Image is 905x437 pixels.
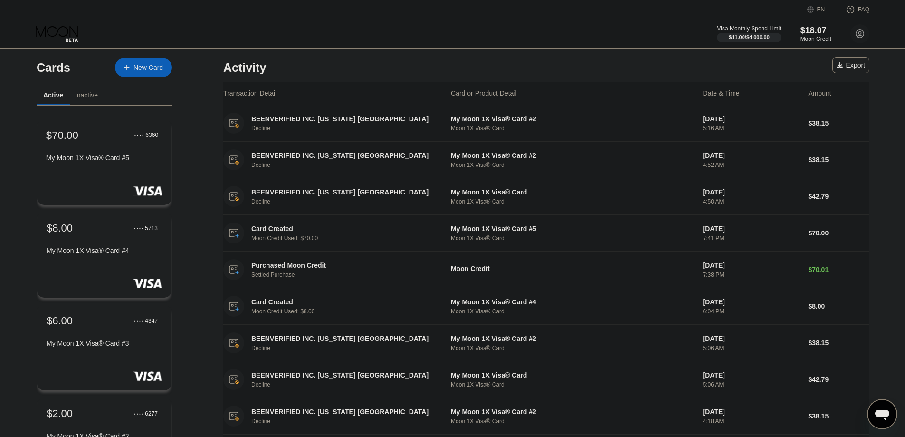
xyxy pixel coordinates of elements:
[223,61,266,75] div: Activity
[251,198,449,205] div: Decline
[703,225,801,233] div: [DATE]
[451,162,695,168] div: Moon 1X Visa® Card
[43,91,63,99] div: Active
[251,225,436,233] div: Card Created
[251,308,449,315] div: Moon Credit Used: $8.00
[836,5,869,14] div: FAQ
[703,408,801,416] div: [DATE]
[251,272,449,278] div: Settled Purchase
[223,142,869,178] div: BEENVERIFIED INC. [US_STATE] [GEOGRAPHIC_DATA]DeclineMy Moon 1X Visa® Card #2Moon 1X Visa® Card[D...
[717,25,781,32] div: Visa Monthly Spend Limit
[134,227,143,230] div: ● ● ● ●
[867,399,897,429] iframe: Кнопка запуска окна обмена сообщениями
[251,125,449,132] div: Decline
[37,120,171,205] div: $70.00● ● ● ●6360My Moon 1X Visa® Card #5
[451,125,695,132] div: Moon 1X Visa® Card
[451,381,695,388] div: Moon 1X Visa® Card
[703,125,801,132] div: 5:16 AM
[451,418,695,425] div: Moon 1X Visa® Card
[223,325,869,361] div: BEENVERIFIED INC. [US_STATE] [GEOGRAPHIC_DATA]DeclineMy Moon 1X Visa® Card #2Moon 1X Visa® Card[D...
[808,266,869,273] div: $70.01
[808,229,869,237] div: $70.00
[800,26,831,42] div: $18.07Moon Credit
[75,91,98,99] div: Inactive
[703,371,801,379] div: [DATE]
[451,89,517,97] div: Card or Product Detail
[47,222,73,234] div: $8.00
[703,235,801,242] div: 7:41 PM
[223,89,276,97] div: Transaction Detail
[703,262,801,269] div: [DATE]
[451,188,695,196] div: My Moon 1X Visa® Card
[451,265,695,272] div: Moon Credit
[223,252,869,288] div: Purchased Moon CreditSettled PurchaseMoon Credit[DATE]7:38 PM$70.01
[223,105,869,142] div: BEENVERIFIED INC. [US_STATE] [GEOGRAPHIC_DATA]DeclineMy Moon 1X Visa® Card #2Moon 1X Visa® Card[D...
[251,298,436,306] div: Card Created
[251,188,436,196] div: BEENVERIFIED INC. [US_STATE] [GEOGRAPHIC_DATA]
[46,129,78,141] div: $70.00
[807,5,836,14] div: EN
[134,412,143,415] div: ● ● ● ●
[800,26,831,36] div: $18.07
[223,178,869,215] div: BEENVERIFIED INC. [US_STATE] [GEOGRAPHIC_DATA]DeclineMy Moon 1X Visa® CardMoon 1X Visa® Card[DATE...
[717,25,781,42] div: Visa Monthly Spend Limit$11.00/$4,000.00
[134,320,143,322] div: ● ● ● ●
[703,162,801,168] div: 4:52 AM
[46,154,162,162] div: My Moon 1X Visa® Card #5
[808,302,869,310] div: $8.00
[808,193,869,200] div: $42.79
[703,198,801,205] div: 4:50 AM
[223,288,869,325] div: Card CreatedMoon Credit Used: $8.00My Moon 1X Visa® Card #4Moon 1X Visa® Card[DATE]6:04 PM$8.00
[223,398,869,435] div: BEENVERIFIED INC. [US_STATE] [GEOGRAPHIC_DATA]DeclineMy Moon 1X Visa® Card #2Moon 1X Visa® Card[D...
[451,298,695,306] div: My Moon 1X Visa® Card #4
[451,335,695,342] div: My Moon 1X Visa® Card #2
[251,381,449,388] div: Decline
[251,408,436,416] div: BEENVERIFIED INC. [US_STATE] [GEOGRAPHIC_DATA]
[703,308,801,315] div: 6:04 PM
[703,381,801,388] div: 5:06 AM
[145,225,158,232] div: 5713
[451,225,695,233] div: My Moon 1X Visa® Card #5
[451,308,695,315] div: Moon 1X Visa® Card
[251,335,436,342] div: BEENVERIFIED INC. [US_STATE] [GEOGRAPHIC_DATA]
[808,119,869,127] div: $38.15
[451,198,695,205] div: Moon 1X Visa® Card
[115,58,172,77] div: New Card
[703,272,801,278] div: 7:38 PM
[223,215,869,252] div: Card CreatedMoon Credit Used: $70.00My Moon 1X Visa® Card #5Moon 1X Visa® Card[DATE]7:41 PM$70.00
[451,152,695,159] div: My Moon 1X Visa® Card #2
[47,315,73,327] div: $6.00
[808,156,869,164] div: $38.15
[37,305,171,390] div: $6.00● ● ● ●4347My Moon 1X Visa® Card #3
[703,115,801,123] div: [DATE]
[251,345,449,351] div: Decline
[808,339,869,347] div: $38.15
[47,247,162,254] div: My Moon 1X Visa® Card #4
[251,371,436,379] div: BEENVERIFIED INC. [US_STATE] [GEOGRAPHIC_DATA]
[451,408,695,416] div: My Moon 1X Visa® Card #2
[133,64,163,72] div: New Card
[451,371,695,379] div: My Moon 1X Visa® Card
[251,162,449,168] div: Decline
[451,115,695,123] div: My Moon 1X Visa® Card #2
[145,410,158,417] div: 6277
[37,213,171,298] div: $8.00● ● ● ●5713My Moon 1X Visa® Card #4
[37,61,70,75] div: Cards
[703,418,801,425] div: 4:18 AM
[832,57,869,73] div: Export
[703,298,801,306] div: [DATE]
[451,345,695,351] div: Moon 1X Visa® Card
[251,262,436,269] div: Purchased Moon Credit
[47,340,162,347] div: My Moon 1X Visa® Card #3
[251,152,436,159] div: BEENVERIFIED INC. [US_STATE] [GEOGRAPHIC_DATA]
[703,152,801,159] div: [DATE]
[817,6,825,13] div: EN
[703,188,801,196] div: [DATE]
[451,235,695,242] div: Moon 1X Visa® Card
[858,6,869,13] div: FAQ
[837,61,865,69] div: Export
[703,345,801,351] div: 5:06 AM
[808,376,869,383] div: $42.79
